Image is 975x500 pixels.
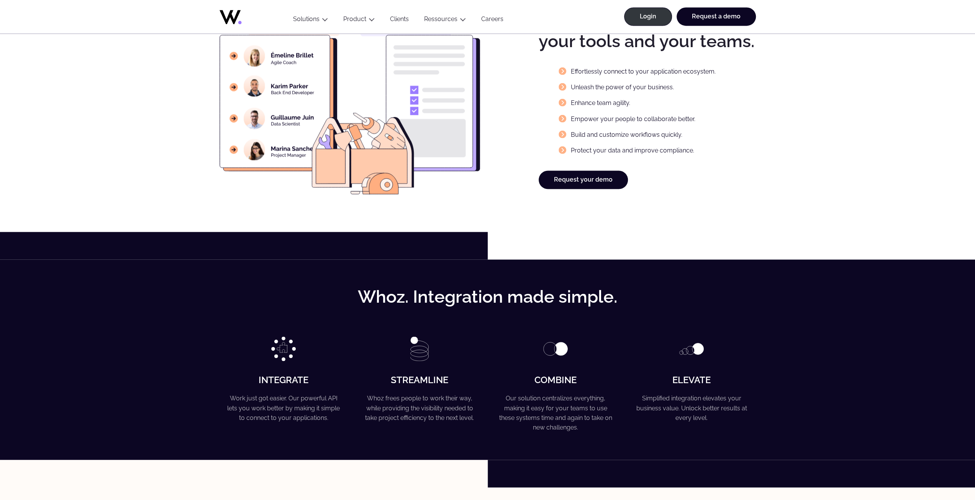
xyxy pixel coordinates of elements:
li: Unleash the power of your business. [559,82,719,92]
a: Ressources [424,15,457,23]
g: Data Scientist [271,122,300,125]
h4: Combine [498,375,613,385]
strong: Elevate [672,374,711,385]
g: Project Manager [271,153,306,157]
h4: Streamline [362,375,477,385]
a: Request your demo [539,170,628,189]
a: Careers [474,15,511,26]
h4: Integrate [226,375,341,385]
a: Clients [382,15,416,26]
p: Simplified integration elevates your business value. Unlock better results at every level. [634,393,749,422]
li: Protect your data and improve compliance. [559,146,719,155]
li: Effortlessly connect to your application ecosystem. [559,67,719,76]
a: Request a demo [677,7,756,26]
li: Empower your people to collaborate better. [559,114,719,124]
button: Product [336,15,382,26]
li: Enhance team agility. [559,98,719,108]
button: Solutions [285,15,336,26]
g: Marina Sanchez [271,146,316,151]
g: Agile Coach [271,61,296,65]
p: Our solution centralizes everything, making it easy for your teams to use these systems time and ... [498,393,613,432]
a: Product [343,15,366,23]
p: Whoz frees people to work their way, while providing the visibility needed to take project effici... [362,393,477,422]
li: Build and customize workflows quickly. [559,130,719,139]
iframe: Chatbot [924,449,964,489]
strong: Whoz. Integration made simple. [358,286,618,307]
button: Ressources [416,15,474,26]
g: Guillaume Juin [271,115,313,120]
g: Émeline Brillet [271,52,313,57]
g: Karim Parker [271,84,308,88]
p: Work just got easier. Our powerful API lets you work better by making it simple to connect to you... [226,393,341,422]
a: Login [624,7,672,26]
g: Back End Developer [271,90,314,95]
